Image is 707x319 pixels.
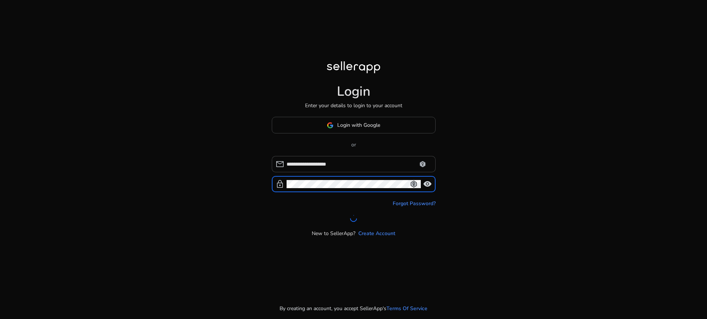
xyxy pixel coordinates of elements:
[386,305,427,312] a: Terms Of Service
[275,160,284,169] span: mail
[272,117,436,133] button: Login with Google
[423,180,432,189] span: visibility
[327,122,334,129] img: google-logo.svg
[312,230,355,237] p: New to SellerApp?
[337,121,380,129] span: Login with Google
[305,102,402,109] p: Enter your details to login to your account
[393,200,436,207] a: Forgot Password?
[358,230,395,237] a: Create Account
[275,180,284,189] span: lock
[272,141,436,149] p: or
[337,84,371,99] h1: Login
